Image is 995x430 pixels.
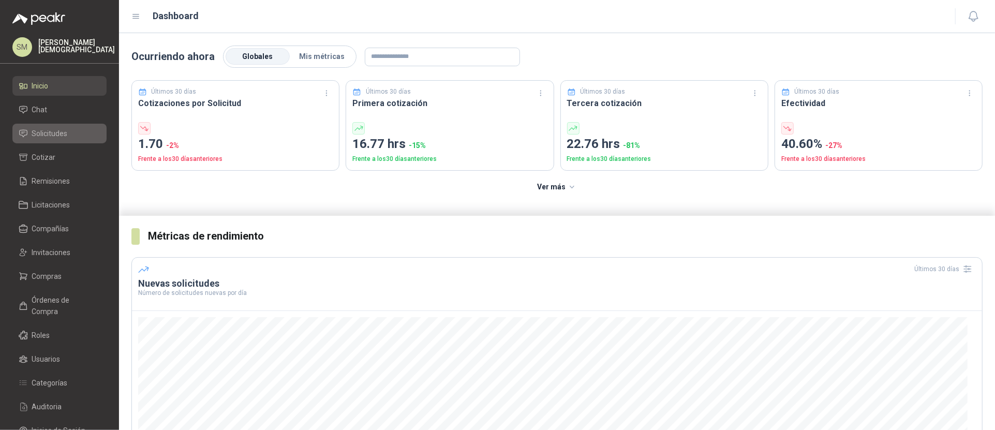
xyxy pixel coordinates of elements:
[12,266,107,286] a: Compras
[12,290,107,321] a: Órdenes de Compra
[131,49,215,65] p: Ocurriendo ahora
[32,377,68,389] span: Categorías
[138,135,333,154] p: 1.70
[138,154,333,164] p: Frente a los 30 días anteriores
[12,373,107,393] a: Categorías
[138,97,333,110] h3: Cotizaciones por Solicitud
[32,128,68,139] span: Solicitudes
[531,177,583,198] button: Ver más
[914,261,976,277] div: Últimos 30 días
[32,223,69,234] span: Compañías
[12,243,107,262] a: Invitaciones
[32,104,48,115] span: Chat
[12,325,107,345] a: Roles
[794,87,839,97] p: Últimos 30 días
[567,135,762,154] p: 22.76 hrs
[38,39,115,53] p: [PERSON_NAME] [DEMOGRAPHIC_DATA]
[32,294,97,317] span: Órdenes de Compra
[12,37,32,57] div: SM
[12,397,107,417] a: Auditoria
[409,141,426,150] span: -15 %
[12,147,107,167] a: Cotizar
[781,154,976,164] p: Frente a los 30 días anteriores
[32,247,71,258] span: Invitaciones
[12,195,107,215] a: Licitaciones
[32,199,70,211] span: Licitaciones
[623,141,641,150] span: -81 %
[32,271,62,282] span: Compras
[153,9,199,23] h1: Dashboard
[32,152,56,163] span: Cotizar
[352,135,547,154] p: 16.77 hrs
[148,228,983,244] h3: Métricas de rendimiento
[825,141,842,150] span: -27 %
[580,87,625,97] p: Últimos 30 días
[352,154,547,164] p: Frente a los 30 días anteriores
[152,87,197,97] p: Últimos 30 días
[32,330,50,341] span: Roles
[12,100,107,120] a: Chat
[352,97,547,110] h3: Primera cotización
[567,97,762,110] h3: Tercera cotización
[138,290,976,296] p: Número de solicitudes nuevas por día
[12,124,107,143] a: Solicitudes
[366,87,411,97] p: Últimos 30 días
[12,349,107,369] a: Usuarios
[243,52,273,61] span: Globales
[32,80,49,92] span: Inicio
[12,219,107,239] a: Compañías
[781,97,976,110] h3: Efectividad
[166,141,179,150] span: -2 %
[567,154,762,164] p: Frente a los 30 días anteriores
[32,401,62,412] span: Auditoria
[138,277,976,290] h3: Nuevas solicitudes
[12,12,65,25] img: Logo peakr
[299,52,345,61] span: Mis métricas
[32,175,70,187] span: Remisiones
[32,353,61,365] span: Usuarios
[12,171,107,191] a: Remisiones
[781,135,976,154] p: 40.60%
[12,76,107,96] a: Inicio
